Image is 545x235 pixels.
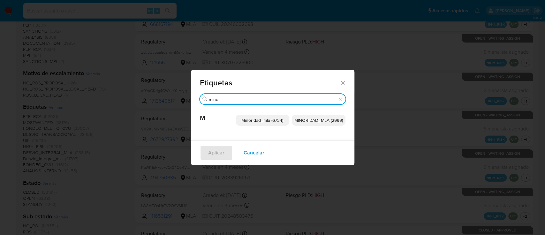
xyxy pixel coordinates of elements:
[244,146,264,160] span: Cancelar
[338,97,343,102] button: Borrar
[200,79,340,87] span: Etiquetas
[241,117,283,123] span: Minoridad_mla (6734)
[340,80,345,85] button: Cerrar
[235,145,273,161] button: Cancelar
[294,117,343,123] span: MINORIDAD_MLA (2999)
[236,115,289,126] div: Minoridad_mla (6734)
[202,97,208,102] button: Buscar
[209,97,337,102] input: Buscar filtro
[292,115,345,126] div: MINORIDAD_MLA (2999)
[200,105,236,122] span: M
